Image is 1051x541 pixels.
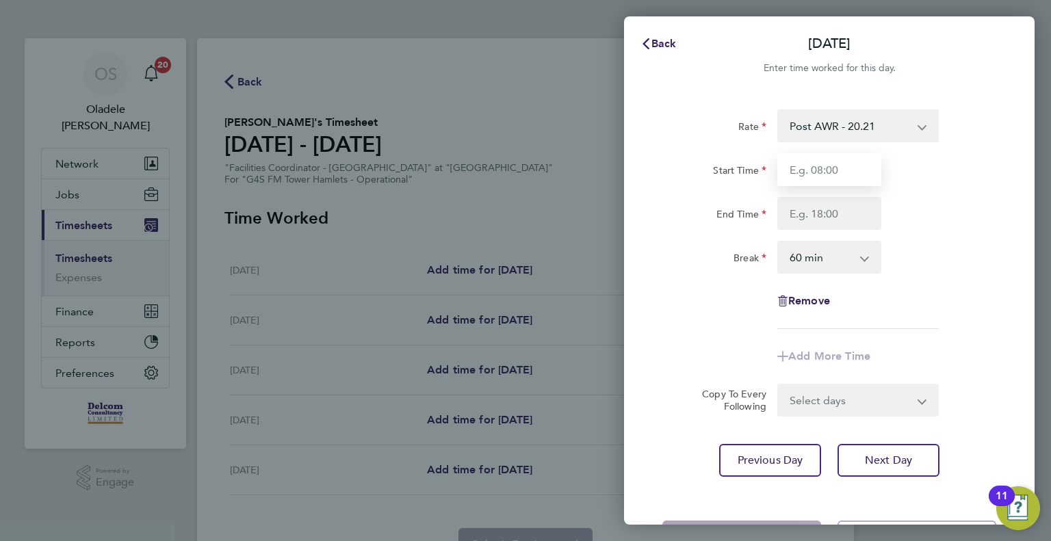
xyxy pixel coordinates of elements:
label: Copy To Every Following [691,388,766,412]
label: Rate [738,120,766,137]
div: 11 [996,496,1008,514]
button: Remove [777,295,830,306]
button: Next Day [838,444,939,477]
span: Back [651,37,677,50]
input: E.g. 18:00 [777,197,881,230]
button: Open Resource Center, 11 new notifications [996,486,1040,530]
label: Start Time [713,164,766,181]
label: Break [734,252,766,268]
input: E.g. 08:00 [777,153,881,186]
div: Enter time worked for this day. [624,60,1035,77]
span: Previous Day [738,453,803,467]
label: End Time [716,208,766,224]
p: [DATE] [808,34,851,53]
button: Back [627,30,690,57]
span: Next Day [865,453,912,467]
button: Previous Day [719,444,821,477]
span: Remove [788,294,830,307]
